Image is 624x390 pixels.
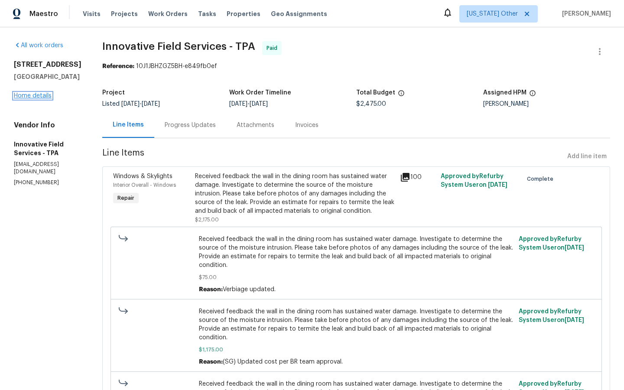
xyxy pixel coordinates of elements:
[14,42,63,49] a: All work orders
[483,90,526,96] h5: Assigned HPM
[199,359,223,365] span: Reason:
[229,101,247,107] span: [DATE]
[102,101,160,107] span: Listed
[266,44,281,52] span: Paid
[198,11,216,17] span: Tasks
[527,175,557,183] span: Complete
[199,345,514,354] span: $1,175.00
[529,90,536,101] span: The hpm assigned to this work order.
[199,235,514,270] span: Received feedback the wall in the dining room has sustained water damage. Investigate to determin...
[113,173,172,179] span: Windows & Skylights
[199,273,514,282] span: $75.00
[271,10,327,18] span: Geo Assignments
[398,90,405,101] span: The total cost of line items that have been proposed by Opendoor. This sum includes line items th...
[14,140,81,157] h5: Innovative Field Services - TPA
[121,101,140,107] span: [DATE]
[14,121,81,130] h4: Vendor Info
[227,10,260,18] span: Properties
[14,60,81,69] h2: [STREET_ADDRESS]
[14,179,81,186] p: [PHONE_NUMBER]
[121,101,160,107] span: -
[565,317,584,323] span: [DATE]
[102,90,125,96] h5: Project
[199,286,223,292] span: Reason:
[195,172,395,215] div: Received feedback the wall in the dining room has sustained water damage. Investigate to determin...
[229,101,268,107] span: -
[400,172,435,182] div: 100
[223,286,276,292] span: Verbiage updated.
[14,161,81,175] p: [EMAIL_ADDRESS][DOMAIN_NAME]
[237,121,274,130] div: Attachments
[488,182,507,188] span: [DATE]
[441,173,507,188] span: Approved by Refurby System User on
[195,217,219,222] span: $2,175.00
[111,10,138,18] span: Projects
[83,10,101,18] span: Visits
[223,359,343,365] span: (SG) Updated cost per BR team approval.
[114,194,138,202] span: Repair
[519,309,584,323] span: Approved by Refurby System User on
[250,101,268,107] span: [DATE]
[148,10,188,18] span: Work Orders
[199,307,514,342] span: Received feedback the wall in the dining room has sustained water damage. Investigate to determin...
[113,120,144,129] div: Line Items
[229,90,291,96] h5: Work Order Timeline
[519,236,584,251] span: Approved by Refurby System User on
[29,10,58,18] span: Maestro
[356,101,386,107] span: $2,475.00
[165,121,216,130] div: Progress Updates
[295,121,318,130] div: Invoices
[559,10,611,18] span: [PERSON_NAME]
[483,101,610,107] div: [PERSON_NAME]
[102,149,564,165] span: Line Items
[14,72,81,81] h5: [GEOGRAPHIC_DATA]
[102,62,610,71] div: 10J1JBHZGZ5BH-e849fb0ef
[467,10,518,18] span: [US_STATE] Other
[102,41,255,52] span: Innovative Field Services - TPA
[113,182,176,188] span: Interior Overall - Windows
[142,101,160,107] span: [DATE]
[356,90,395,96] h5: Total Budget
[14,93,52,99] a: Home details
[102,63,134,69] b: Reference:
[565,245,584,251] span: [DATE]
